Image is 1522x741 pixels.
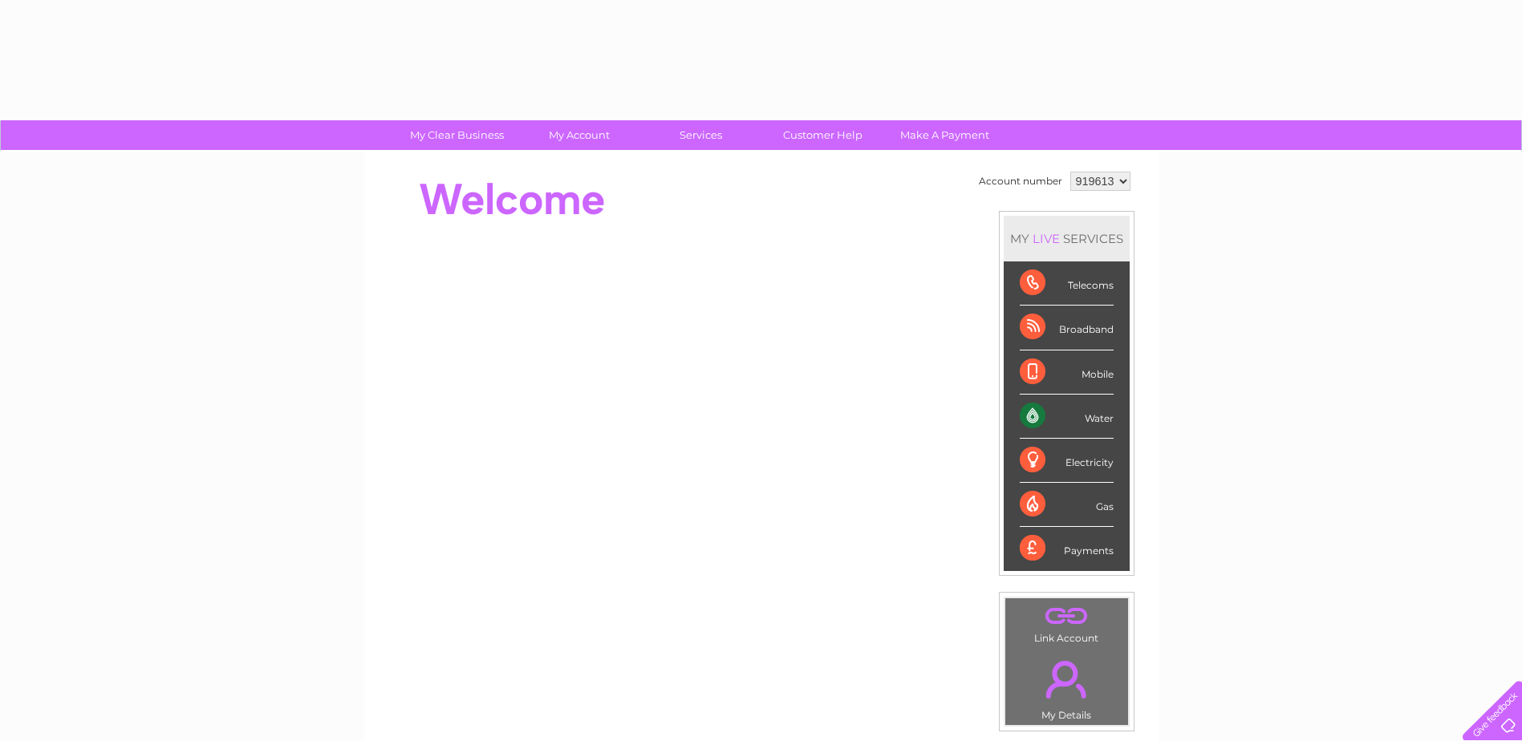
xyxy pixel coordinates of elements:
[879,120,1011,150] a: Make A Payment
[1020,527,1114,570] div: Payments
[975,168,1066,195] td: Account number
[1020,350,1114,395] div: Mobile
[391,120,523,150] a: My Clear Business
[1004,216,1130,261] div: MY SERVICES
[1020,261,1114,306] div: Telecoms
[513,120,645,150] a: My Account
[1020,395,1114,439] div: Water
[1009,651,1124,707] a: .
[635,120,767,150] a: Services
[1020,483,1114,527] div: Gas
[1020,306,1114,350] div: Broadband
[1009,602,1124,630] a: .
[1005,647,1129,726] td: My Details
[1029,231,1063,246] div: LIVE
[1020,439,1114,483] div: Electricity
[757,120,889,150] a: Customer Help
[1005,597,1129,648] td: Link Account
